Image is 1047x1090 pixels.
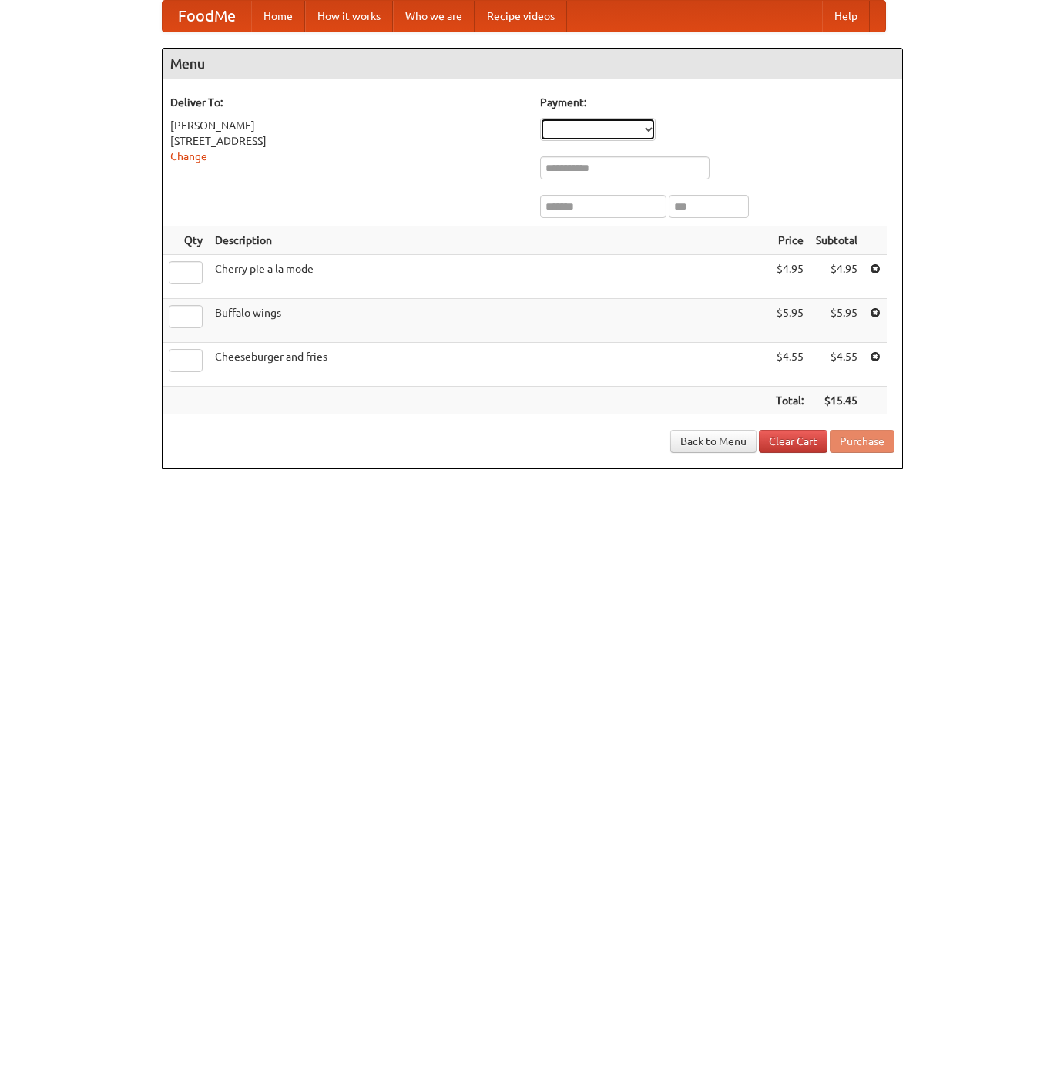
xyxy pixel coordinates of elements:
[770,226,810,255] th: Price
[810,387,864,415] th: $15.45
[170,95,525,110] h5: Deliver To:
[770,343,810,387] td: $4.55
[475,1,567,32] a: Recipe videos
[830,430,894,453] button: Purchase
[670,430,757,453] a: Back to Menu
[209,255,770,299] td: Cherry pie a la mode
[770,387,810,415] th: Total:
[810,343,864,387] td: $4.55
[163,226,209,255] th: Qty
[770,255,810,299] td: $4.95
[822,1,870,32] a: Help
[770,299,810,343] td: $5.95
[170,133,525,149] div: [STREET_ADDRESS]
[810,255,864,299] td: $4.95
[305,1,393,32] a: How it works
[170,150,207,163] a: Change
[170,118,525,133] div: [PERSON_NAME]
[209,299,770,343] td: Buffalo wings
[759,430,827,453] a: Clear Cart
[251,1,305,32] a: Home
[209,343,770,387] td: Cheeseburger and fries
[540,95,894,110] h5: Payment:
[393,1,475,32] a: Who we are
[810,299,864,343] td: $5.95
[163,1,251,32] a: FoodMe
[209,226,770,255] th: Description
[163,49,902,79] h4: Menu
[810,226,864,255] th: Subtotal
